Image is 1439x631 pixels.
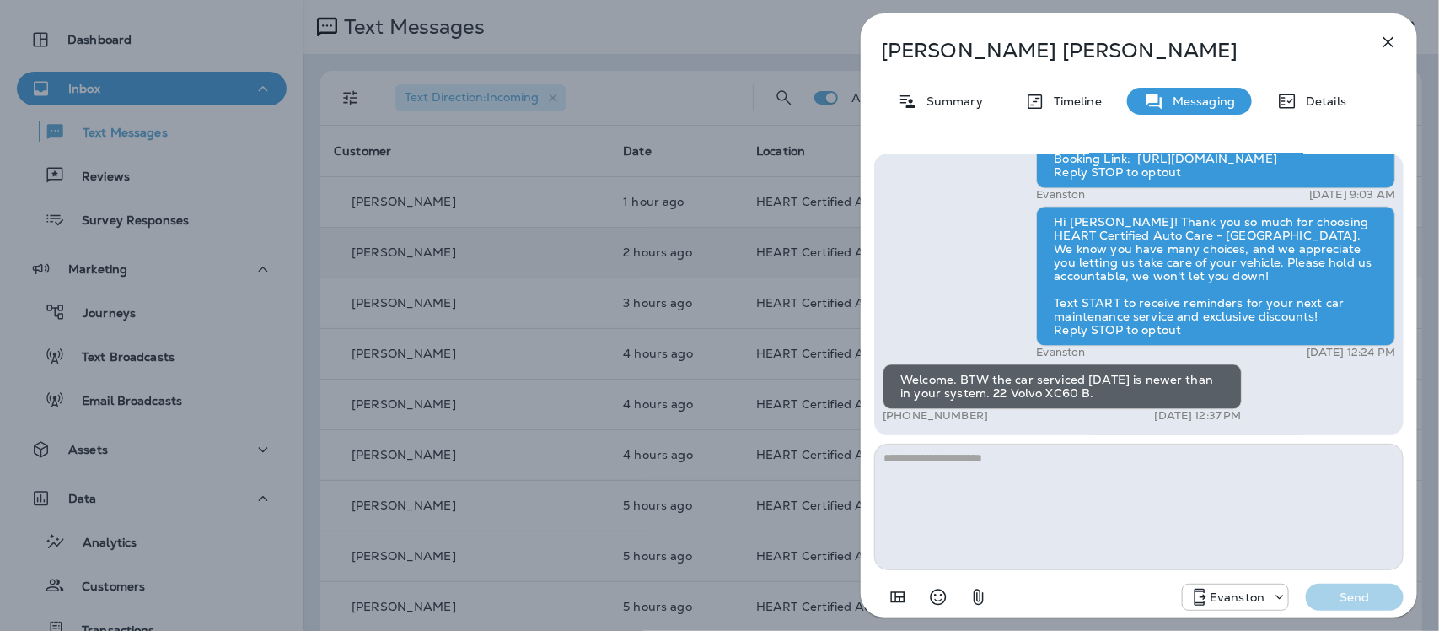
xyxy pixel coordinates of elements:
[1297,94,1346,108] p: Details
[1307,346,1395,359] p: [DATE] 12:24 PM
[881,39,1341,62] p: [PERSON_NAME] [PERSON_NAME]
[1036,188,1085,202] p: Evanston
[1309,188,1395,202] p: [DATE] 9:03 AM
[918,94,983,108] p: Summary
[883,409,988,423] p: [PHONE_NUMBER]
[1210,591,1264,604] p: Evanston
[1036,346,1085,359] p: Evanston
[1183,587,1288,607] div: +1 (847) 892-1225
[1154,409,1241,423] p: [DATE] 12:37 PM
[921,580,955,614] button: Select an emoji
[881,580,915,614] button: Add in a premade template
[1036,206,1395,346] div: Hi [PERSON_NAME]! Thank you so much for choosing HEART Certified Auto Care - [GEOGRAPHIC_DATA]. W...
[1045,94,1102,108] p: Timeline
[1164,94,1235,108] p: Messaging
[883,364,1242,409] div: Welcome. BTW the car serviced [DATE] is newer than in your system. 22 Volvo XC60 B.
